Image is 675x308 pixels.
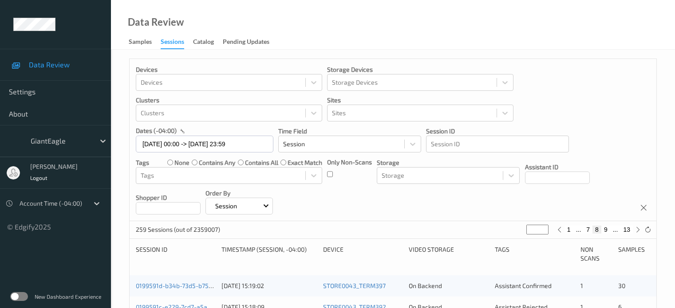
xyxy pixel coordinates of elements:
[495,245,574,263] div: Tags
[212,202,240,211] p: Session
[495,282,552,289] span: Assistant Confirmed
[525,163,590,172] p: Assistant ID
[136,65,322,74] p: Devices
[245,158,278,167] label: contains all
[129,36,161,48] a: Samples
[136,245,215,263] div: Session ID
[573,226,584,234] button: ...
[288,158,322,167] label: exact match
[161,37,184,49] div: Sessions
[584,226,592,234] button: 7
[136,158,149,167] p: Tags
[161,36,193,49] a: Sessions
[592,226,601,234] button: 8
[620,226,633,234] button: 13
[580,282,583,289] span: 1
[610,226,621,234] button: ...
[136,282,251,289] a: 0199591d-b34b-73d5-b75f-1bfe89ddc7ff
[618,282,625,289] span: 30
[136,126,177,135] p: dates (-04:00)
[323,245,403,263] div: Device
[377,158,520,167] p: Storage
[129,37,152,48] div: Samples
[193,37,214,48] div: Catalog
[136,193,201,202] p: Shopper ID
[278,127,421,136] p: Time Field
[221,281,317,290] div: [DATE] 15:19:02
[199,158,235,167] label: contains any
[426,127,569,136] p: Session ID
[128,18,184,27] div: Data Review
[205,189,273,198] p: Order By
[327,65,513,74] p: Storage Devices
[580,245,612,263] div: Non Scans
[618,245,650,263] div: Samples
[409,245,488,263] div: Video Storage
[136,96,322,105] p: Clusters
[564,226,573,234] button: 1
[409,281,488,290] div: On Backend
[193,36,223,48] a: Catalog
[223,36,278,48] a: Pending Updates
[327,96,513,105] p: Sites
[327,158,372,167] p: Only Non-Scans
[221,245,317,263] div: Timestamp (Session, -04:00)
[223,37,269,48] div: Pending Updates
[136,225,220,234] p: 259 Sessions (out of 2359007)
[174,158,189,167] label: none
[601,226,610,234] button: 9
[323,282,386,289] a: STORE0043_TERM397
